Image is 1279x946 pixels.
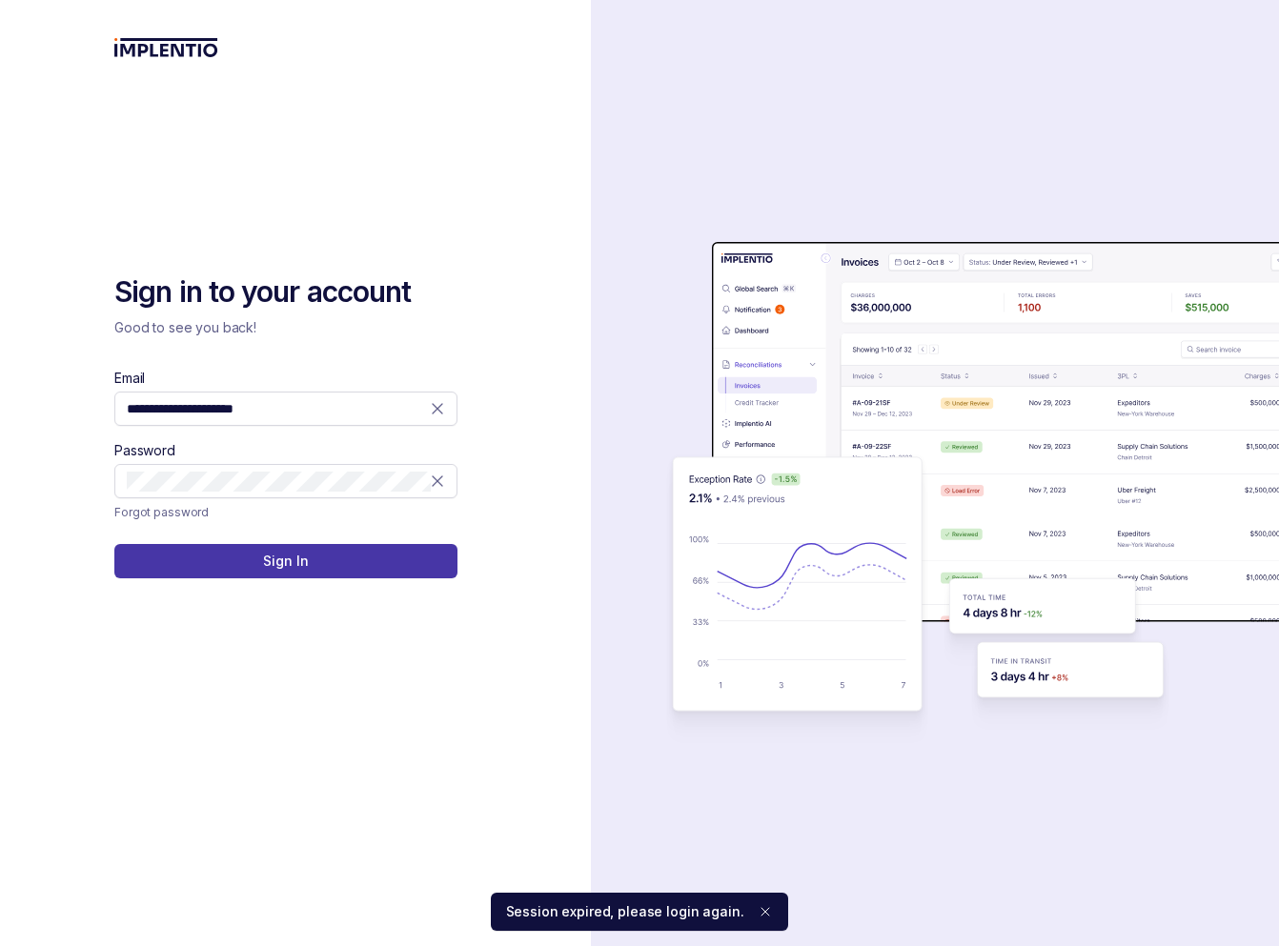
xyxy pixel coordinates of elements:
button: Sign In [114,544,457,578]
img: logo [114,38,218,57]
p: Forgot password [114,502,209,521]
label: Password [114,441,175,460]
p: Session expired, please login again. [506,902,744,921]
p: Sign In [263,552,308,571]
h2: Sign in to your account [114,273,457,312]
label: Email [114,369,145,388]
p: Good to see you back! [114,318,457,337]
a: Link Forgot password [114,502,209,521]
